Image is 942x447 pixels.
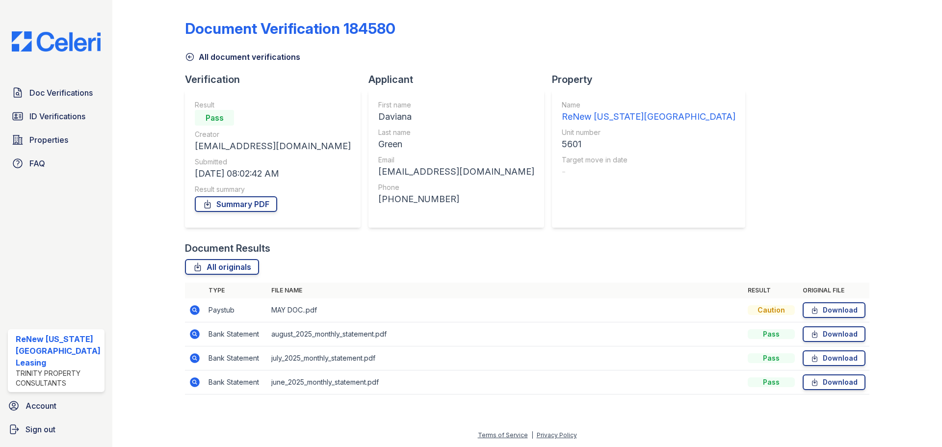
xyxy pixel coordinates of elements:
a: Download [803,302,865,318]
a: Terms of Service [478,431,528,439]
div: Result [195,100,351,110]
td: Bank Statement [205,370,267,394]
th: Result [744,283,799,298]
div: Caution [748,305,795,315]
div: Creator [195,130,351,139]
div: Phone [378,183,534,192]
div: Last name [378,128,534,137]
div: | [531,431,533,439]
div: Pass [748,329,795,339]
span: ID Verifications [29,110,85,122]
div: Green [378,137,534,151]
a: Sign out [4,420,108,439]
div: Daviana [378,110,534,124]
div: Email [378,155,534,165]
div: Pass [748,377,795,387]
th: Original file [799,283,869,298]
td: MAY DOC..pdf [267,298,744,322]
div: Target move in date [562,155,735,165]
a: ID Verifications [8,106,105,126]
div: [PHONE_NUMBER] [378,192,534,206]
a: All originals [185,259,259,275]
a: Summary PDF [195,196,277,212]
div: Property [552,73,753,86]
div: Result summary [195,184,351,194]
a: Name ReNew [US_STATE][GEOGRAPHIC_DATA] [562,100,735,124]
span: FAQ [29,158,45,169]
div: Unit number [562,128,735,137]
td: june_2025_monthly_statement.pdf [267,370,744,394]
span: Sign out [26,423,55,435]
div: ReNew [US_STATE][GEOGRAPHIC_DATA] Leasing [16,333,101,368]
div: Applicant [368,73,552,86]
div: [DATE] 08:02:42 AM [195,167,351,181]
div: Pass [748,353,795,363]
a: Download [803,374,865,390]
th: File name [267,283,744,298]
div: Trinity Property Consultants [16,368,101,388]
td: august_2025_monthly_statement.pdf [267,322,744,346]
td: Bank Statement [205,322,267,346]
a: Download [803,326,865,342]
a: Privacy Policy [537,431,577,439]
div: [EMAIL_ADDRESS][DOMAIN_NAME] [378,165,534,179]
div: ReNew [US_STATE][GEOGRAPHIC_DATA] [562,110,735,124]
span: Properties [29,134,68,146]
div: First name [378,100,534,110]
td: Bank Statement [205,346,267,370]
a: Doc Verifications [8,83,105,103]
div: 5601 [562,137,735,151]
img: CE_Logo_Blue-a8612792a0a2168367f1c8372b55b34899dd931a85d93a1a3d3e32e68fde9ad4.png [4,31,108,52]
a: Properties [8,130,105,150]
span: Doc Verifications [29,87,93,99]
div: Document Results [185,241,270,255]
a: Account [4,396,108,416]
div: Pass [195,110,234,126]
td: Paystub [205,298,267,322]
div: Document Verification 184580 [185,20,395,37]
span: Account [26,400,56,412]
th: Type [205,283,267,298]
div: [EMAIL_ADDRESS][DOMAIN_NAME] [195,139,351,153]
div: Name [562,100,735,110]
td: july_2025_monthly_statement.pdf [267,346,744,370]
a: All document verifications [185,51,300,63]
div: Submitted [195,157,351,167]
a: FAQ [8,154,105,173]
a: Download [803,350,865,366]
div: Verification [185,73,368,86]
div: - [562,165,735,179]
